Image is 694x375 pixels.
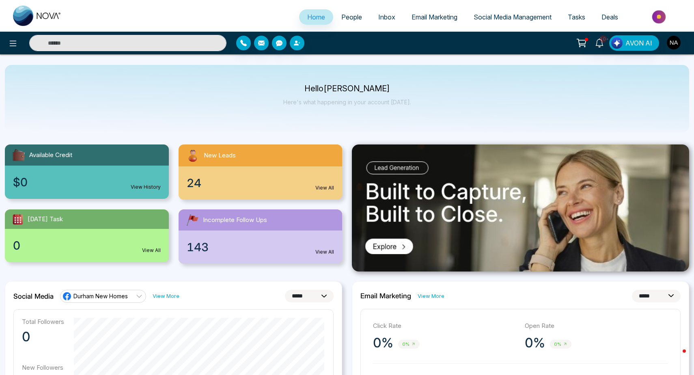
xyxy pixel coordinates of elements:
span: Deals [601,13,618,21]
a: View All [315,184,334,192]
a: View More [153,292,179,300]
img: User Avatar [667,36,681,50]
a: Home [299,9,333,25]
a: View More [418,292,444,300]
img: . [352,144,689,272]
h2: Social Media [13,292,54,300]
span: Email Marketing [412,13,457,21]
a: People [333,9,370,25]
span: $0 [13,174,28,191]
span: [DATE] Task [28,215,63,224]
span: Tasks [568,13,585,21]
a: Incomplete Follow Ups143View All [174,209,347,264]
span: People [341,13,362,21]
span: Incomplete Follow Ups [203,216,267,225]
a: Social Media Management [466,9,560,25]
img: Lead Flow [611,37,623,49]
p: Open Rate [525,321,668,331]
img: Market-place.gif [630,8,689,26]
span: AVON AI [625,38,652,48]
a: 10+ [590,35,609,50]
span: 0% [550,340,571,349]
p: New Followers [22,364,64,371]
iframe: Intercom live chat [666,347,686,367]
span: 0% [398,340,420,349]
img: availableCredit.svg [11,148,26,162]
p: Click Rate [373,321,517,331]
a: Tasks [560,9,593,25]
span: Durham New Homes [73,292,128,300]
span: Inbox [378,13,395,21]
span: 0 [13,237,20,254]
a: View All [142,247,161,254]
img: Nova CRM Logo [13,6,62,26]
a: Inbox [370,9,403,25]
span: 10+ [599,35,607,43]
p: Here's what happening in your account [DATE]. [283,99,411,106]
span: Social Media Management [474,13,552,21]
p: 0% [525,335,545,351]
span: Available Credit [29,151,72,160]
p: 0 [22,329,64,345]
p: Hello [PERSON_NAME] [283,85,411,92]
a: Email Marketing [403,9,466,25]
p: 0% [373,335,393,351]
img: followUps.svg [185,213,200,227]
button: AVON AI [609,35,659,51]
a: New Leads24View All [174,144,347,200]
h2: Email Marketing [360,292,411,300]
span: New Leads [204,151,236,160]
a: Deals [593,9,626,25]
span: 24 [187,175,201,192]
a: View History [131,183,161,191]
a: View All [315,248,334,256]
span: Home [307,13,325,21]
span: 143 [187,239,209,256]
img: todayTask.svg [11,213,24,226]
p: Total Followers [22,318,64,325]
img: newLeads.svg [185,148,200,163]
